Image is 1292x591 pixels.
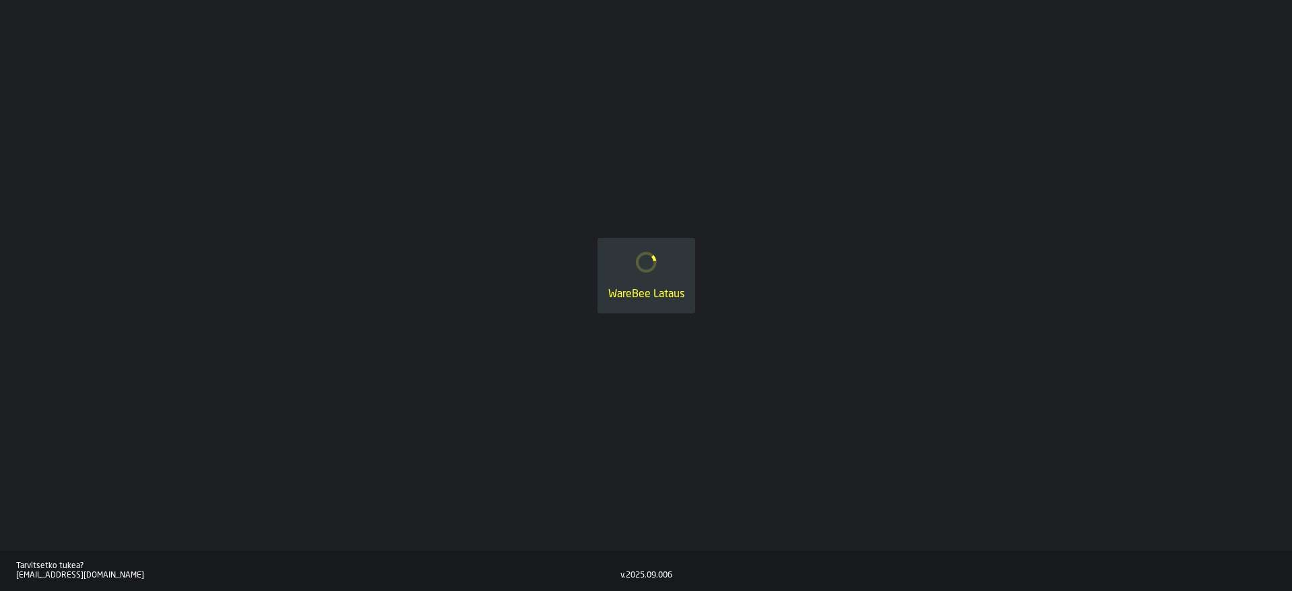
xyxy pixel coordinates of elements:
div: v. [620,571,626,580]
a: Tarvitsetko tukea?[EMAIL_ADDRESS][DOMAIN_NAME] [16,561,620,580]
div: 2025.09.006 [626,571,672,580]
div: Tarvitsetko tukea? [16,561,620,571]
div: [EMAIL_ADDRESS][DOMAIN_NAME] [16,571,620,580]
div: WareBee Lataus [608,286,684,303]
